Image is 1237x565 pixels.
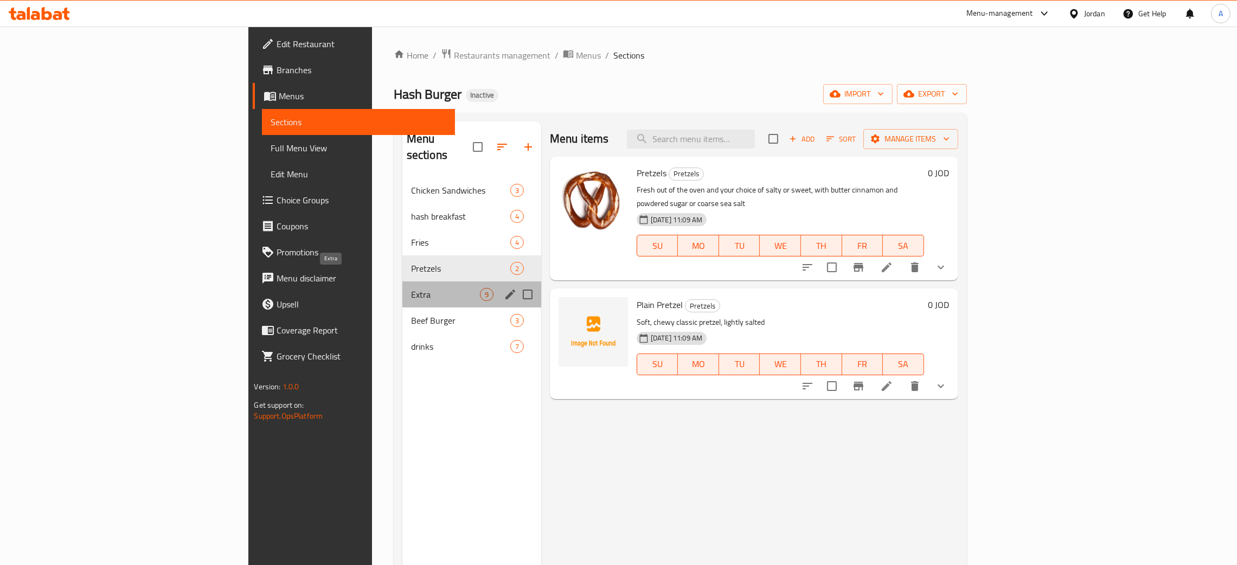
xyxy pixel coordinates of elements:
div: items [510,340,524,353]
div: Jordan [1084,8,1105,20]
span: MO [682,356,715,372]
span: Pretzels [637,165,666,181]
span: Select section [762,127,785,150]
span: TH [805,238,838,254]
p: Soft, chewy classic pretzel, lightly salted [637,316,924,329]
span: FR [847,238,879,254]
span: Chicken Sandwiches [411,184,510,197]
div: drinks [411,340,510,353]
button: TU [719,354,760,375]
span: FR [847,356,879,372]
button: show more [928,373,954,399]
span: Add [787,133,817,145]
a: Grocery Checklist [253,343,455,369]
button: TH [801,354,842,375]
span: Menu disclaimer [277,272,446,285]
div: Pretzels [669,168,704,181]
span: export [906,87,958,101]
button: Branch-specific-item [845,254,871,280]
a: Branches [253,57,455,83]
span: Upsell [277,298,446,311]
span: TH [805,356,838,372]
span: Sort items [819,131,863,147]
svg: Show Choices [934,261,947,274]
span: Plain Pretzel [637,297,683,313]
h6: 0 JOD [928,165,950,181]
a: Choice Groups [253,187,455,213]
a: Sections [262,109,455,135]
span: Edit Menu [271,168,446,181]
span: Select to update [821,256,843,279]
span: Sort sections [489,134,515,160]
span: Select all sections [466,136,489,158]
span: 4 [511,237,523,248]
span: Extra [411,288,480,301]
span: A [1219,8,1223,20]
span: 3 [511,185,523,196]
span: Version: [254,380,280,394]
button: sort-choices [794,254,821,280]
span: SU [642,238,674,254]
button: delete [902,373,928,399]
button: WE [760,235,801,256]
a: Full Menu View [262,135,455,161]
nav: Menu sections [402,173,541,364]
span: 1.0.0 [283,380,299,394]
button: Add section [515,134,541,160]
span: [DATE] 11:09 AM [646,333,707,343]
h2: Menu items [550,131,609,147]
span: Sections [613,49,644,62]
span: Get support on: [254,398,304,412]
button: TH [801,235,842,256]
button: MO [678,235,719,256]
span: MO [682,238,715,254]
svg: Show Choices [934,380,947,393]
span: Sections [271,115,446,129]
button: WE [760,354,801,375]
div: items [510,314,524,327]
a: Menus [253,83,455,109]
span: 4 [511,211,523,222]
span: Fries [411,236,510,249]
span: SU [642,356,674,372]
h6: 0 JOD [928,297,950,312]
button: MO [678,354,719,375]
button: Sort [824,131,859,147]
div: Extra9edit [402,281,541,307]
a: Edit menu item [880,261,893,274]
span: Pretzels [411,262,510,275]
span: Branches [277,63,446,76]
button: SA [883,235,924,256]
span: Coverage Report [277,324,446,337]
button: delete [902,254,928,280]
button: edit [502,286,518,303]
nav: breadcrumb [394,48,967,62]
span: hash breakfast [411,210,510,223]
span: Inactive [466,91,498,100]
button: SU [637,354,678,375]
span: import [832,87,884,101]
div: Beef Burger [411,314,510,327]
a: Promotions [253,239,455,265]
button: FR [842,235,883,256]
span: Select to update [821,375,843,397]
span: Choice Groups [277,194,446,207]
div: Chicken Sandwiches3 [402,177,541,203]
div: Beef Burger3 [402,307,541,333]
span: Add item [785,131,819,147]
img: Plain Pretzel [559,297,628,367]
span: 2 [511,264,523,274]
div: Menu-management [966,7,1033,20]
span: WE [764,238,797,254]
span: 9 [480,290,493,300]
button: export [897,84,967,104]
button: SA [883,354,924,375]
div: hash breakfast4 [402,203,541,229]
div: items [510,210,524,223]
button: Manage items [863,129,958,149]
span: Hash Burger [394,82,462,106]
span: Edit Restaurant [277,37,446,50]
